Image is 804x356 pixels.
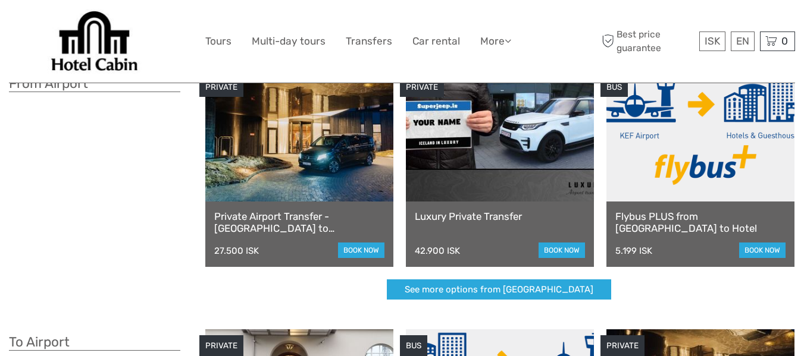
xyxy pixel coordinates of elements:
div: PRIVATE [600,335,645,356]
a: Multi-day tours [252,33,326,50]
a: See more options from [GEOGRAPHIC_DATA] [387,279,611,300]
a: Car rental [412,33,460,50]
div: 42.900 ISK [415,245,460,256]
div: BUS [400,335,427,356]
div: EN [731,31,755,51]
div: 27.500 ISK [214,245,259,256]
img: Our services [48,9,142,74]
a: Private Airport Transfer - [GEOGRAPHIC_DATA] to [GEOGRAPHIC_DATA] [214,210,384,235]
h3: To Airport [9,334,180,351]
a: More [480,33,511,50]
a: Transfers [346,33,392,50]
a: Luxury Private Transfer [415,210,585,222]
a: book now [338,242,384,258]
a: Tours [205,33,231,50]
div: PRIVATE [400,77,444,97]
a: book now [739,242,786,258]
span: Best price guarantee [599,28,696,54]
div: PRIVATE [199,335,243,356]
button: Open LiveChat chat widget [137,18,151,33]
a: book now [539,242,585,258]
div: BUS [600,77,628,97]
h3: From Airport [9,75,180,92]
p: We're away right now. Please check back later! [17,21,134,30]
a: Flybus PLUS from [GEOGRAPHIC_DATA] to Hotel [615,210,786,235]
span: 0 [780,35,790,47]
div: PRIVATE [199,77,243,97]
div: 5.199 ISK [615,245,652,256]
span: ISK [705,35,720,47]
